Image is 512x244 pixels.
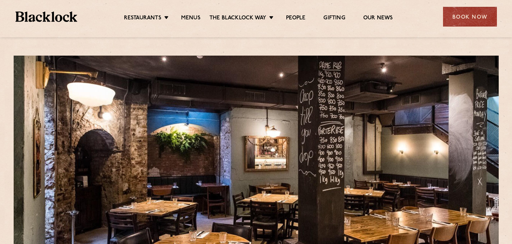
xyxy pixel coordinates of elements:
[323,15,345,23] a: Gifting
[443,7,497,27] div: Book Now
[15,11,78,22] img: BL_Textured_Logo-footer-cropped.svg
[124,15,161,23] a: Restaurants
[363,15,393,23] a: Our News
[181,15,200,23] a: Menus
[286,15,305,23] a: People
[209,15,266,23] a: The Blacklock Way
